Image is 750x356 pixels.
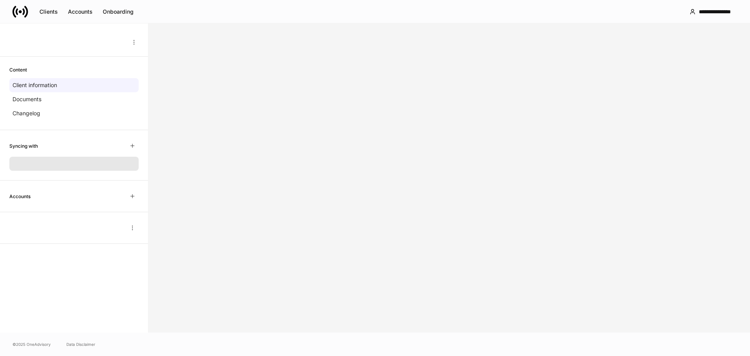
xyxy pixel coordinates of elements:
[9,106,139,120] a: Changelog
[103,8,134,16] div: Onboarding
[66,341,95,347] a: Data Disclaimer
[9,142,38,150] h6: Syncing with
[39,8,58,16] div: Clients
[9,92,139,106] a: Documents
[9,66,27,73] h6: Content
[9,78,139,92] a: Client information
[68,8,93,16] div: Accounts
[12,341,51,347] span: © 2025 OneAdvisory
[98,5,139,18] button: Onboarding
[63,5,98,18] button: Accounts
[12,95,41,103] p: Documents
[34,5,63,18] button: Clients
[9,193,30,200] h6: Accounts
[12,81,57,89] p: Client information
[12,109,40,117] p: Changelog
